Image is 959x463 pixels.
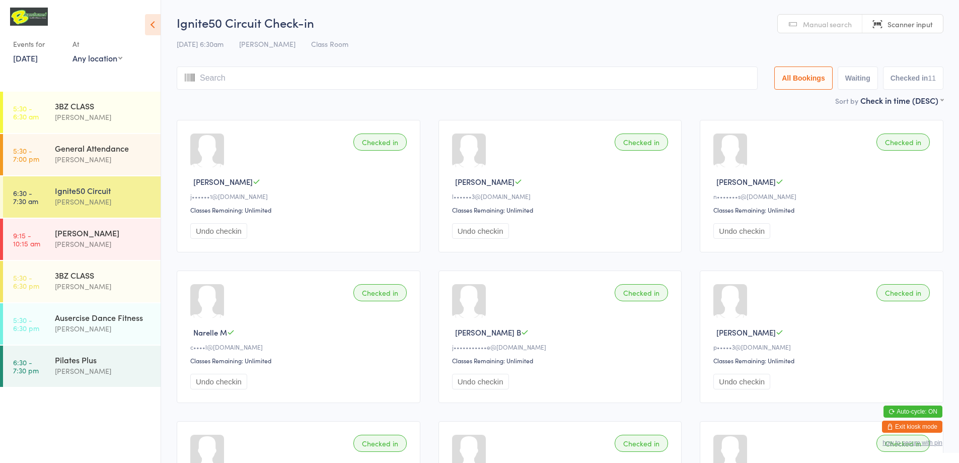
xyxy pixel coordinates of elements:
time: 6:30 - 7:30 am [13,189,38,205]
div: 3BZ CLASS [55,270,152,281]
div: Checked in [353,134,407,151]
button: Waiting [838,67,878,90]
div: Checked in [615,284,668,301]
button: Undo checkin [713,223,770,239]
a: 5:30 -6:30 pmAusercise Dance Fitness[PERSON_NAME] [3,303,161,345]
button: how to secure with pin [882,439,942,446]
div: General Attendance [55,143,152,154]
button: Undo checkin [452,374,509,389]
div: Checked in [876,284,930,301]
span: [PERSON_NAME] B [455,327,521,338]
input: Search [177,67,758,90]
div: Classes Remaining: Unlimited [452,206,672,214]
div: Check in time (DESC) [860,95,943,106]
div: Classes Remaining: Unlimited [713,356,933,365]
button: Undo checkin [713,374,770,389]
h2: Ignite50 Circuit Check-in [177,14,943,31]
a: [DATE] [13,52,38,63]
span: Scanner input [888,19,933,29]
button: All Bookings [774,67,833,90]
div: Classes Remaining: Unlimited [713,206,933,214]
div: [PERSON_NAME] [55,323,152,335]
div: Ausercise Dance Fitness [55,312,152,323]
div: Checked in [876,435,930,452]
time: 5:30 - 6:30 pm [13,274,39,290]
div: c••••l@[DOMAIN_NAME] [190,343,410,351]
div: 3BZ CLASS [55,100,152,111]
div: [PERSON_NAME] [55,365,152,377]
div: Checked in [353,284,407,301]
a: 5:30 -6:30 pm3BZ CLASS[PERSON_NAME] [3,261,161,302]
div: j••••••1@[DOMAIN_NAME] [190,192,410,201]
div: At [72,36,122,52]
div: n•••••••s@[DOMAIN_NAME] [713,192,933,201]
div: [PERSON_NAME] [55,111,152,123]
div: Events for [13,36,62,52]
div: Checked in [615,435,668,452]
time: 5:30 - 7:00 pm [13,147,39,163]
div: p•••••3@[DOMAIN_NAME] [713,343,933,351]
div: Any location [72,52,122,63]
span: Class Room [311,39,348,49]
div: Classes Remaining: Unlimited [452,356,672,365]
div: 11 [928,74,936,82]
span: Narelle M [193,327,227,338]
button: Exit kiosk mode [882,421,942,433]
a: 6:30 -7:30 amIgnite50 Circuit[PERSON_NAME] [3,176,161,218]
div: [PERSON_NAME] [55,227,152,238]
button: Undo checkin [452,223,509,239]
div: Pilates Plus [55,354,152,365]
img: B Transformed Gym [10,8,48,26]
div: Checked in [876,134,930,151]
div: Checked in [353,435,407,452]
span: [DATE] 6:30am [177,39,224,49]
div: [PERSON_NAME] [55,238,152,250]
div: Ignite50 Circuit [55,185,152,196]
div: j•••••••••••e@[DOMAIN_NAME] [452,343,672,351]
div: l••••••3@[DOMAIN_NAME] [452,192,672,201]
a: 5:30 -6:30 am3BZ CLASS[PERSON_NAME] [3,92,161,133]
span: [PERSON_NAME] [193,176,253,187]
time: 6:30 - 7:30 pm [13,358,39,374]
div: Classes Remaining: Unlimited [190,206,410,214]
a: 5:30 -7:00 pmGeneral Attendance[PERSON_NAME] [3,134,161,175]
span: Manual search [803,19,852,29]
span: [PERSON_NAME] [716,327,776,338]
div: Checked in [615,134,668,151]
span: [PERSON_NAME] [455,176,514,187]
div: [PERSON_NAME] [55,154,152,165]
div: [PERSON_NAME] [55,281,152,292]
span: [PERSON_NAME] [239,39,296,49]
label: Sort by [835,96,858,106]
time: 5:30 - 6:30 am [13,104,39,120]
button: Undo checkin [190,223,247,239]
button: Undo checkin [190,374,247,389]
time: 9:15 - 10:15 am [13,231,40,247]
time: 5:30 - 6:30 pm [13,316,39,332]
div: Classes Remaining: Unlimited [190,356,410,365]
a: 6:30 -7:30 pmPilates Plus[PERSON_NAME] [3,346,161,387]
button: Checked in11 [883,67,943,90]
div: [PERSON_NAME] [55,196,152,208]
button: Auto-cycle: ON [883,406,942,418]
a: 9:15 -10:15 am[PERSON_NAME][PERSON_NAME] [3,219,161,260]
span: [PERSON_NAME] [716,176,776,187]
